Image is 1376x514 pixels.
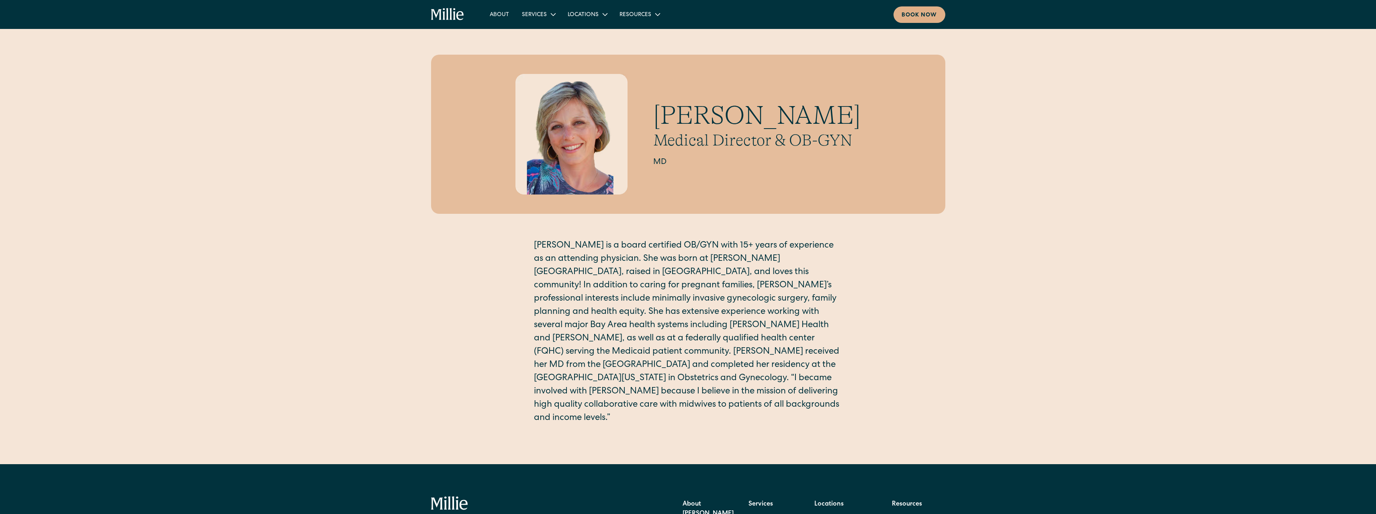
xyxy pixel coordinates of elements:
[620,11,651,19] div: Resources
[653,131,861,150] h2: Medical Director & OB-GYN
[534,425,842,438] p: ‍
[902,11,937,20] div: Book now
[653,100,861,131] h1: [PERSON_NAME]
[568,11,599,19] div: Locations
[653,156,861,168] h2: MD
[892,501,922,508] strong: Resources
[515,8,561,21] div: Services
[483,8,515,21] a: About
[613,8,666,21] div: Resources
[534,240,842,425] p: [PERSON_NAME] is a board certified OB/GYN with 15+ years of experience as an attending physician....
[522,11,547,19] div: Services
[431,8,464,21] a: home
[561,8,613,21] div: Locations
[748,501,773,508] strong: Services
[893,6,945,23] a: Book now
[814,501,844,508] strong: Locations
